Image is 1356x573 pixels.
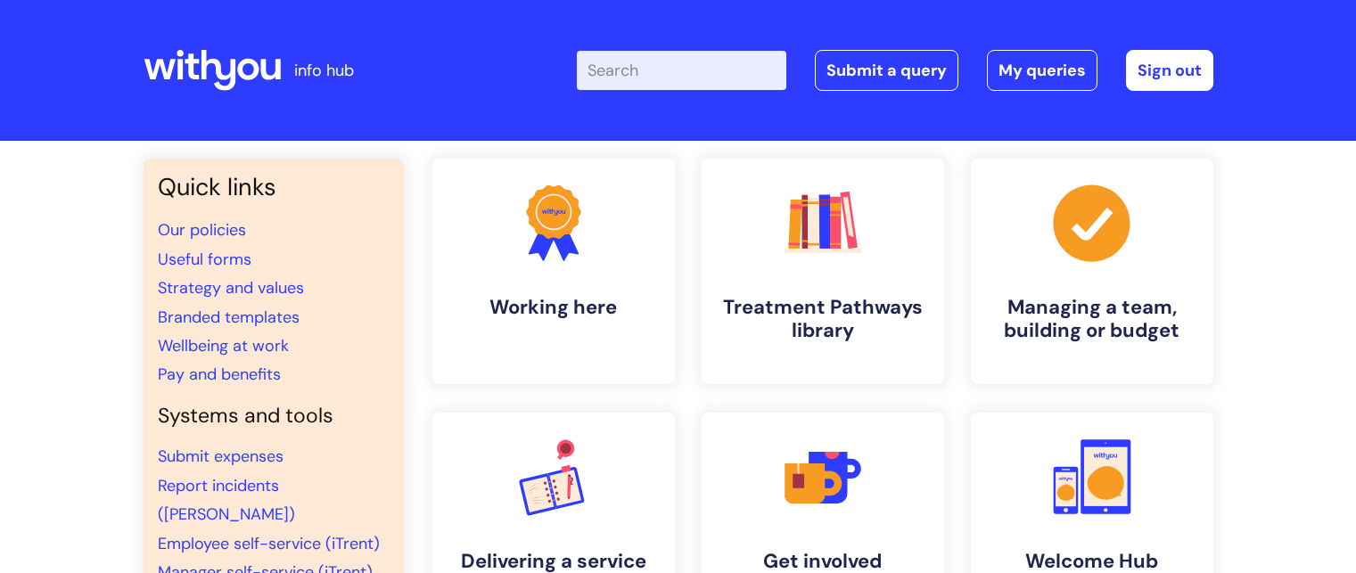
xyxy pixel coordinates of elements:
a: My queries [987,50,1097,91]
a: Wellbeing at work [158,335,289,356]
a: Working here [432,159,675,384]
a: Strategy and values [158,277,304,299]
a: Useful forms [158,249,251,270]
a: Treatment Pathways library [702,159,944,384]
h4: Managing a team, building or budget [985,296,1199,343]
h4: Get involved [716,550,930,573]
a: Employee self-service (iTrent) [158,533,380,554]
h4: Treatment Pathways library [716,296,930,343]
a: Our policies [158,219,246,241]
a: Submit expenses [158,446,284,467]
div: | - [577,50,1213,91]
h4: Working here [447,296,661,319]
a: Branded templates [158,307,300,328]
input: Search [577,51,786,90]
a: Managing a team, building or budget [971,159,1213,384]
a: Report incidents ([PERSON_NAME]) [158,475,295,525]
h3: Quick links [158,173,390,201]
a: Submit a query [815,50,958,91]
h4: Systems and tools [158,404,390,429]
a: Pay and benefits [158,364,281,385]
p: info hub [294,56,354,85]
h4: Welcome Hub [985,550,1199,573]
h4: Delivering a service [447,550,661,573]
a: Sign out [1126,50,1213,91]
